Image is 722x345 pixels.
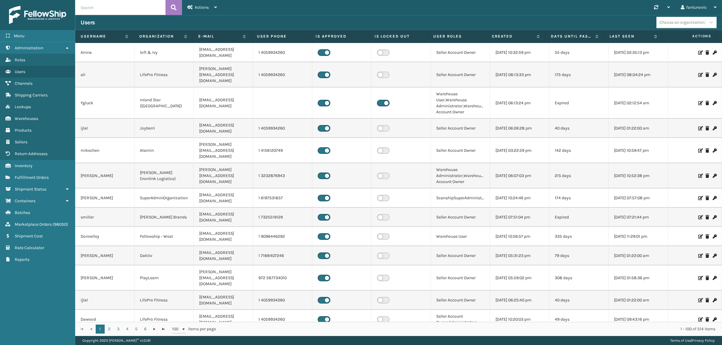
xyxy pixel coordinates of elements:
[194,43,253,62] td: [EMAIL_ADDRESS][DOMAIN_NAME]
[431,62,490,87] td: Seller Account Owner
[194,227,253,246] td: [EMAIL_ADDRESS][DOMAIN_NAME]
[698,234,702,239] i: Edit
[82,336,151,345] p: Copyright 2023 [PERSON_NAME]™ v 1.0.191
[15,210,30,215] span: Batches
[134,227,194,246] td: Fellowship - West
[134,310,194,329] td: LifePro Fitness
[431,291,490,310] td: Seller Account Owner
[431,188,490,208] td: ScanshipSuperAdministrator
[316,34,363,39] label: Is Approved
[132,325,141,334] a: 5
[713,50,716,55] i: Change Password
[713,196,716,200] i: Change Password
[549,291,609,310] td: 40 days
[705,298,709,302] i: Delete
[698,148,702,153] i: Edit
[490,119,549,138] td: [DATE] 06:26:28 pm
[224,326,715,332] div: 1 - 100 of 514 items
[713,317,716,322] i: Change Password
[609,43,668,62] td: [DATE] 02:35:13 pm
[713,73,716,77] i: Change Password
[75,227,134,246] td: Donnelley
[134,163,194,188] td: [PERSON_NAME] (Ironlink Logistics)
[490,188,549,208] td: [DATE] 10:24:46 pm
[698,276,702,280] i: Edit
[253,291,312,310] td: 1 4059934260
[659,19,705,26] div: Choose an organization
[75,87,134,119] td: Ygluck
[134,265,194,291] td: PlayLearn
[490,227,549,246] td: [DATE] 10:56:57 pm
[431,227,490,246] td: Warehouse User
[15,45,43,50] span: Administration
[114,325,123,334] a: 3
[698,126,702,130] i: Edit
[15,175,49,180] span: Fulfillment Orders
[549,188,609,208] td: 174 days
[194,310,253,329] td: [EMAIL_ADDRESS][DOMAIN_NAME]
[14,33,24,38] span: Menu
[75,163,134,188] td: [PERSON_NAME]
[705,73,709,77] i: Delete
[490,163,549,188] td: [DATE] 06:07:03 pm
[53,222,68,227] span: ( 98050 )
[431,310,490,329] td: Seller Account Owner,Administrators
[609,291,668,310] td: [DATE] 01:22:00 am
[134,119,194,138] td: Joyberri
[15,139,27,145] span: Sellers
[549,43,609,62] td: 55 days
[705,148,709,153] i: Delete
[172,326,181,332] span: 100
[139,34,181,39] label: Organization
[549,163,609,188] td: 215 days
[15,81,32,86] span: Channels
[549,208,609,227] td: Expired
[161,327,166,331] span: Go to the last page
[549,246,609,265] td: 79 days
[15,187,46,192] span: Shipment Status
[194,138,253,163] td: [PERSON_NAME][EMAIL_ADDRESS][DOMAIN_NAME]
[253,43,312,62] td: 1 4059934260
[490,265,549,291] td: [DATE] 05:59:02 pm
[713,234,716,239] i: Change Password
[198,34,240,39] label: E-mail
[609,310,668,329] td: [DATE] 09:43:16 pm
[698,174,702,178] i: Edit
[490,138,549,163] td: [DATE] 03:22:59 pm
[609,188,668,208] td: [DATE] 07:57:08 pm
[698,73,702,77] i: Edit
[194,62,253,87] td: [PERSON_NAME][EMAIL_ADDRESS][DOMAIN_NAME]
[698,50,702,55] i: Edit
[713,101,716,105] i: Change Password
[431,208,490,227] td: Seller Account Owner
[15,57,25,63] span: Roles
[713,276,716,280] i: Change Password
[150,325,159,334] a: Go to the next page
[253,246,312,265] td: 1 7188407246
[15,245,44,250] span: Rate Calculator
[705,215,709,219] i: Delete
[134,246,194,265] td: Oaktiv
[433,34,481,39] label: User Roles
[257,34,304,39] label: User phone
[15,93,48,98] span: Shipping Carriers
[431,138,490,163] td: Seller Account Owner
[75,138,134,163] td: mikechen
[549,227,609,246] td: 335 days
[698,317,702,322] i: Edit
[713,174,716,178] i: Change Password
[134,62,194,87] td: LifePro Fitness
[194,208,253,227] td: [EMAIL_ADDRESS][DOMAIN_NAME]
[705,126,709,130] i: Delete
[75,208,134,227] td: smiller
[431,43,490,62] td: Seller Account Owner
[549,62,609,87] td: 175 days
[253,119,312,138] td: 1 4059934260
[609,34,651,39] label: Last Seen
[194,188,253,208] td: [EMAIL_ADDRESS][DOMAIN_NAME]
[134,87,194,119] td: Inland Star ([GEOGRAPHIC_DATA])
[159,325,168,334] a: Go to the last page
[490,87,549,119] td: [DATE] 06:13:24 pm
[431,119,490,138] td: Seller Account Owner
[698,196,702,200] i: Edit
